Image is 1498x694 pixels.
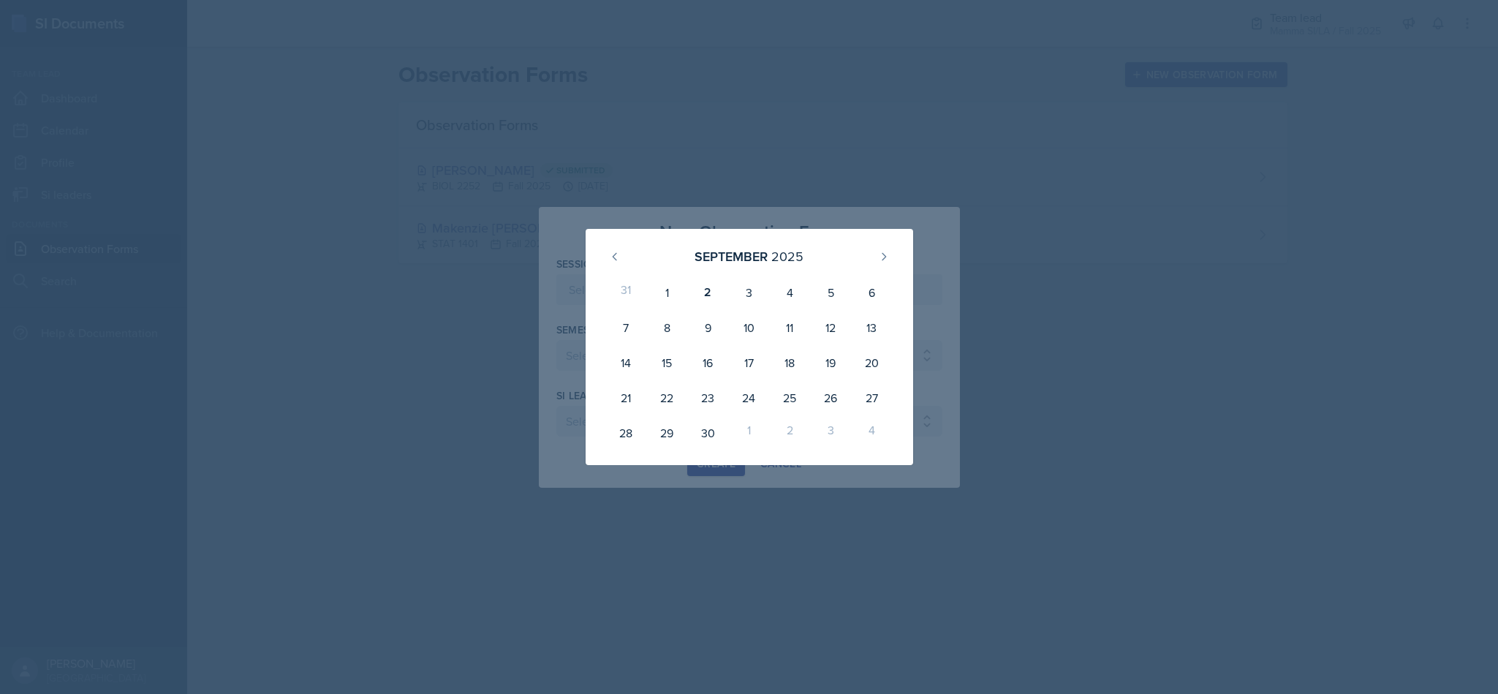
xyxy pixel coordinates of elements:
div: 9 [687,310,728,345]
div: 3 [810,415,851,450]
div: 18 [769,345,810,380]
div: 28 [606,415,647,450]
div: 13 [851,310,892,345]
div: 16 [687,345,728,380]
div: 1 [728,415,769,450]
div: 1 [646,275,687,310]
div: 21 [606,380,647,415]
div: 20 [851,345,892,380]
div: 10 [728,310,769,345]
div: 3 [728,275,769,310]
div: 30 [687,415,728,450]
div: 15 [646,345,687,380]
div: 29 [646,415,687,450]
div: 6 [851,275,892,310]
div: September [695,246,768,266]
div: 17 [728,345,769,380]
div: 2 [687,275,728,310]
div: 4 [769,275,810,310]
div: 2 [769,415,810,450]
div: 23 [687,380,728,415]
div: 31 [606,275,647,310]
div: 24 [728,380,769,415]
div: 14 [606,345,647,380]
div: 8 [646,310,687,345]
div: 25 [769,380,810,415]
div: 26 [810,380,851,415]
div: 7 [606,310,647,345]
div: 2025 [771,246,803,266]
div: 27 [851,380,892,415]
div: 12 [810,310,851,345]
div: 5 [810,275,851,310]
div: 11 [769,310,810,345]
div: 4 [851,415,892,450]
div: 22 [646,380,687,415]
div: 19 [810,345,851,380]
